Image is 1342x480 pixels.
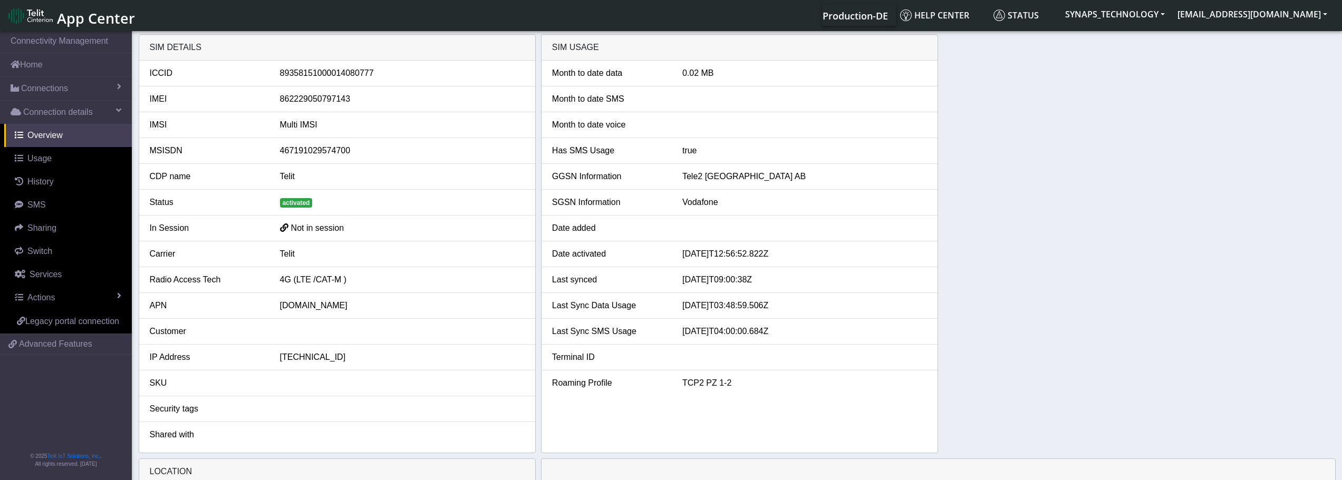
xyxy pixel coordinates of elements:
span: Switch [27,247,52,256]
div: [DATE]T03:48:59.506Z [674,299,935,312]
div: Multi IMSI [272,119,533,131]
div: Tele2 [GEOGRAPHIC_DATA] AB [674,170,935,183]
span: Legacy portal connection [25,317,119,326]
span: Advanced Features [19,338,92,350]
span: Services [30,270,62,279]
div: APN [142,299,272,312]
div: [DATE]T12:56:52.822Z [674,248,935,260]
div: Telit [272,170,533,183]
div: Last Sync SMS Usage [544,325,674,338]
div: 4G (LTE /CAT-M ) [272,273,533,286]
a: Telit IoT Solutions, Inc. [47,453,100,459]
a: Your current platform instance [822,5,887,26]
div: Has SMS Usage [544,144,674,157]
div: IP Address [142,351,272,364]
div: MSISDN [142,144,272,157]
a: Status [989,5,1059,26]
div: Security tags [142,403,272,415]
div: SIM details [139,35,535,61]
div: Last Sync Data Usage [544,299,674,312]
a: Switch [4,240,132,263]
div: Carrier [142,248,272,260]
div: [DOMAIN_NAME] [272,299,533,312]
span: Usage [27,154,52,163]
div: Date added [544,222,674,234]
img: knowledge.svg [900,9,912,21]
div: CDP name [142,170,272,183]
div: Radio Access Tech [142,273,272,286]
div: Roaming Profile [544,377,674,389]
span: Connections [21,82,68,95]
div: Telit [272,248,533,260]
div: 862229050797143 [272,93,533,105]
img: status.svg [993,9,1005,21]
div: Vodafone [674,196,935,209]
div: Month to date SMS [544,93,674,105]
span: Not in session [291,223,344,232]
div: Month to date voice [544,119,674,131]
a: History [4,170,132,193]
a: Help center [896,5,989,26]
span: Sharing [27,223,56,232]
span: Status [993,9,1039,21]
div: Month to date data [544,67,674,80]
div: SKU [142,377,272,389]
a: App Center [8,4,133,27]
div: ICCID [142,67,272,80]
div: 0.02 MB [674,67,935,80]
div: [DATE]T04:00:00.684Z [674,325,935,338]
img: logo-telit-cinterion-gw-new.png [8,7,53,24]
span: SMS [27,200,46,209]
button: [EMAIL_ADDRESS][DOMAIN_NAME] [1171,5,1334,24]
div: IMEI [142,93,272,105]
span: Help center [900,9,969,21]
span: Production-DE [823,9,888,22]
div: SIM Usage [542,35,938,61]
a: Usage [4,147,132,170]
div: TCP2 PZ 1-2 [674,377,935,389]
div: true [674,144,935,157]
a: Overview [4,124,132,147]
a: Sharing [4,217,132,240]
div: [DATE]T09:00:38Z [674,273,935,286]
a: Actions [4,286,132,309]
div: [TECHNICAL_ID] [272,351,533,364]
button: SYNAPS_TECHNOLOGY [1059,5,1171,24]
div: 89358151000014080777 [272,67,533,80]
span: Overview [27,131,63,140]
a: Services [4,263,132,286]
div: In Session [142,222,272,234]
span: Connection details [23,106,93,119]
div: Terminal ID [544,351,674,364]
div: Status [142,196,272,209]
div: Customer [142,325,272,338]
span: History [27,177,54,186]
div: IMSI [142,119,272,131]
div: Date activated [544,248,674,260]
div: Last synced [544,273,674,286]
span: App Center [57,8,135,28]
span: Actions [27,293,55,302]
a: SMS [4,193,132,217]
div: Shared with [142,428,272,441]
div: GGSN Information [544,170,674,183]
span: activated [280,198,313,208]
div: 467191029574700 [272,144,533,157]
div: SGSN Information [544,196,674,209]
